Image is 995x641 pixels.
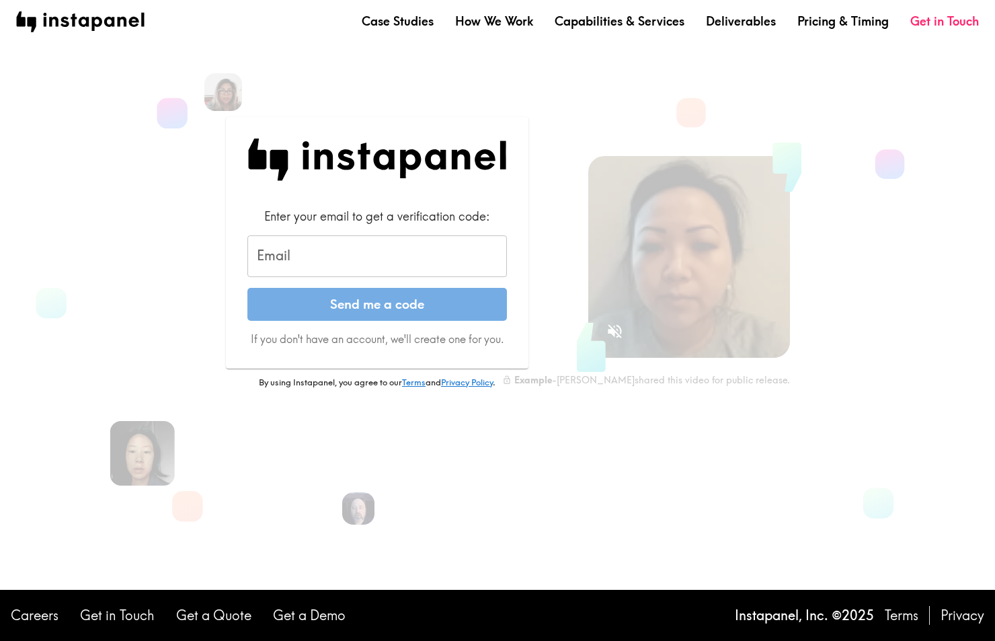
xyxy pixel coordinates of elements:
a: Get a Quote [176,606,251,625]
a: Terms [885,606,918,625]
button: Send me a code [247,288,507,322]
a: Privacy Policy [441,377,493,387]
img: Aileen [204,73,242,111]
a: Get a Demo [273,606,346,625]
div: - [PERSON_NAME] shared this video for public release. [502,374,790,386]
a: How We Work [455,13,533,30]
a: Deliverables [706,13,776,30]
a: Terms [402,377,426,387]
a: Case Studies [362,13,434,30]
a: Capabilities & Services [555,13,684,30]
a: Get in Touch [910,13,979,30]
img: instapanel [16,11,145,32]
img: Rennie [110,421,174,486]
b: Example [514,374,552,386]
a: Privacy [941,606,984,625]
img: Aaron [342,492,374,525]
a: Careers [11,606,58,625]
img: Instapanel [247,139,507,181]
p: If you don't have an account, we'll create one for you. [247,332,507,346]
button: Sound is off [600,317,629,346]
a: Pricing & Timing [797,13,889,30]
a: Get in Touch [80,606,155,625]
p: Instapanel, Inc. © 2025 [735,606,874,625]
div: Enter your email to get a verification code: [247,208,507,225]
p: By using Instapanel, you agree to our and . [226,377,528,389]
